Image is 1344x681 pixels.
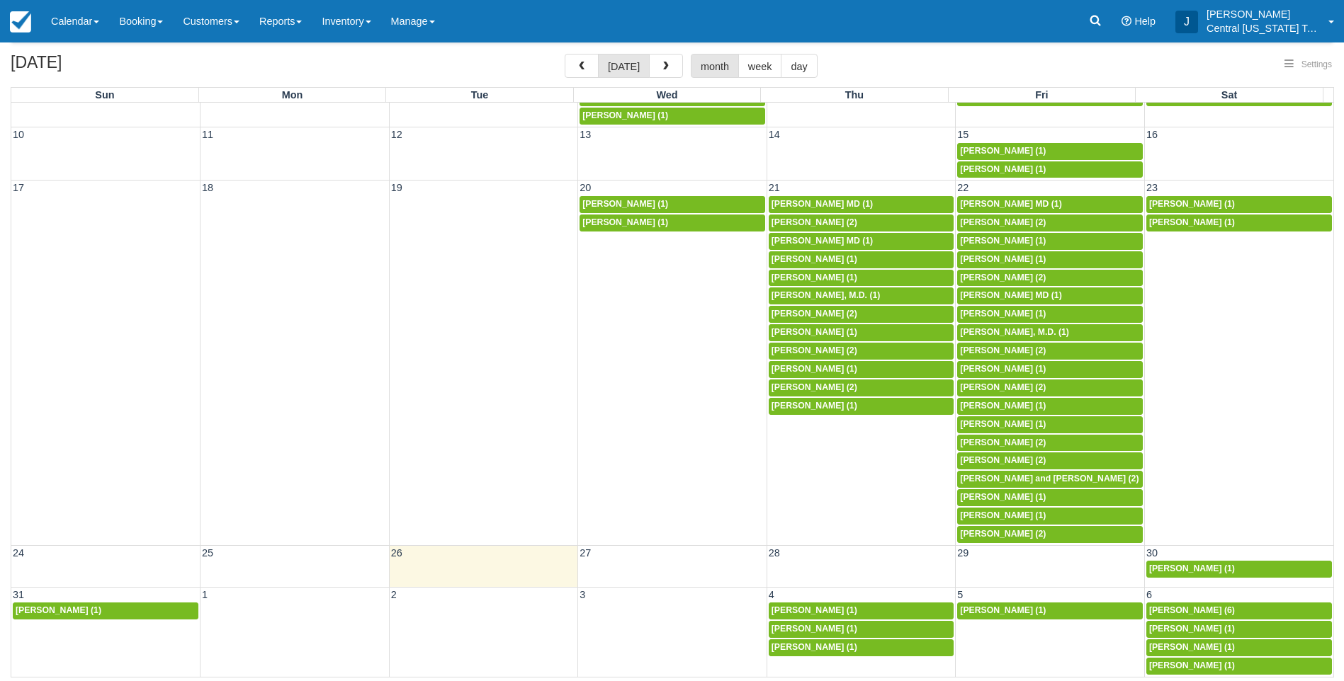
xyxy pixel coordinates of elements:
a: [PERSON_NAME] (2) [957,214,1143,231]
span: Tue [471,89,489,101]
span: [PERSON_NAME] (1) [16,605,101,615]
span: [PERSON_NAME] (1) [772,401,857,411]
span: [PERSON_NAME] (1) [960,309,1046,319]
a: [PERSON_NAME] (1) [957,508,1143,525]
span: 26 [390,547,404,559]
span: 20 [578,182,592,193]
a: [PERSON_NAME] (1) [957,398,1143,415]
a: [PERSON_NAME] (2) [957,270,1143,287]
span: 19 [390,182,404,193]
span: Wed [656,89,677,101]
span: [PERSON_NAME] (1) [1149,624,1235,634]
span: [PERSON_NAME] MD (1) [960,290,1061,300]
a: [PERSON_NAME] (1) [957,489,1143,506]
span: [PERSON_NAME] (1) [582,199,668,209]
span: 5 [956,589,964,600]
span: Help [1134,16,1156,27]
span: [PERSON_NAME] (1) [1149,642,1235,652]
span: [PERSON_NAME] (1) [772,642,857,652]
a: [PERSON_NAME] and [PERSON_NAME] (2) [957,471,1143,488]
a: [PERSON_NAME] MD (1) [957,196,1143,213]
span: 23 [1145,182,1159,193]
span: [PERSON_NAME] (2) [772,382,857,392]
span: 10 [11,129,26,140]
a: [PERSON_NAME], M.D. (1) [957,324,1143,341]
a: [PERSON_NAME] (2) [769,306,954,323]
span: 2 [390,589,398,600]
span: [PERSON_NAME] (1) [1149,217,1235,227]
span: [PERSON_NAME] (2) [772,345,857,355]
a: [PERSON_NAME] (2) [957,435,1143,452]
span: [PERSON_NAME] (1) [772,364,857,374]
span: 28 [767,547,781,559]
span: 15 [956,129,970,140]
span: 22 [956,182,970,193]
a: [PERSON_NAME] (1) [1146,196,1332,213]
span: 13 [578,129,592,140]
span: [PERSON_NAME] (1) [960,419,1046,429]
a: [PERSON_NAME] (1) [1146,658,1332,675]
span: [PERSON_NAME] (2) [960,455,1046,465]
a: [PERSON_NAME] (2) [769,343,954,360]
span: [PERSON_NAME] (1) [960,236,1046,246]
h2: [DATE] [11,54,190,80]
a: [PERSON_NAME] (1) [957,251,1143,268]
span: 4 [767,589,776,600]
span: 24 [11,547,26,559]
a: [PERSON_NAME] (1) [957,143,1143,160]
span: 11 [201,129,215,140]
a: [PERSON_NAME] (1) [1146,621,1332,638]
button: month [691,54,739,78]
span: [PERSON_NAME] (2) [772,217,857,227]
span: [PERSON_NAME] (1) [772,624,857,634]
span: 3 [578,589,587,600]
a: [PERSON_NAME] (1) [957,161,1143,178]
span: 1 [201,589,209,600]
span: 29 [956,547,970,559]
span: [PERSON_NAME] (2) [960,529,1046,539]
span: [PERSON_NAME] (1) [960,605,1046,615]
a: [PERSON_NAME] (2) [769,214,954,231]
span: [PERSON_NAME] (1) [582,217,668,227]
span: [PERSON_NAME] (2) [960,345,1046,355]
a: [PERSON_NAME] (1) [769,361,954,378]
a: [PERSON_NAME] (1) [769,324,954,341]
span: [PERSON_NAME] (1) [772,254,857,264]
span: [PERSON_NAME] (1) [1149,563,1235,573]
span: [PERSON_NAME] MD (1) [960,199,1061,209]
a: [PERSON_NAME] (1) [957,361,1143,378]
button: day [781,54,817,78]
span: 21 [767,182,781,193]
a: [PERSON_NAME] (2) [957,452,1143,469]
button: week [738,54,782,78]
span: 31 [11,589,26,600]
span: Sat [1221,89,1237,101]
span: Mon [282,89,303,101]
span: [PERSON_NAME] (1) [960,492,1046,502]
a: [PERSON_NAME] (1) [13,602,198,619]
a: [PERSON_NAME] (1) [769,398,954,415]
span: Settings [1301,59,1332,69]
span: [PERSON_NAME] (1) [960,146,1046,156]
a: [PERSON_NAME] (1) [769,621,954,638]
span: Sun [95,89,114,101]
a: [PERSON_NAME] (1) [580,214,765,231]
span: [PERSON_NAME] MD (1) [772,236,873,246]
span: 18 [201,182,215,193]
div: J [1175,11,1198,33]
span: [PERSON_NAME] (2) [960,382,1046,392]
p: Central [US_STATE] Tours [1207,21,1320,35]
a: [PERSON_NAME] (1) [769,639,954,656]
a: [PERSON_NAME] (1) [1146,639,1332,656]
a: [PERSON_NAME] (2) [957,379,1143,396]
span: [PERSON_NAME] (2) [960,273,1046,282]
span: [PERSON_NAME] (1) [960,510,1046,520]
a: [PERSON_NAME] (2) [957,343,1143,360]
span: 14 [767,129,781,140]
span: [PERSON_NAME] (2) [960,437,1046,447]
span: 25 [201,547,215,559]
span: [PERSON_NAME], M.D. (1) [960,327,1069,337]
a: [PERSON_NAME] (1) [957,306,1143,323]
span: 6 [1145,589,1153,600]
span: [PERSON_NAME], M.D. (1) [772,290,881,300]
